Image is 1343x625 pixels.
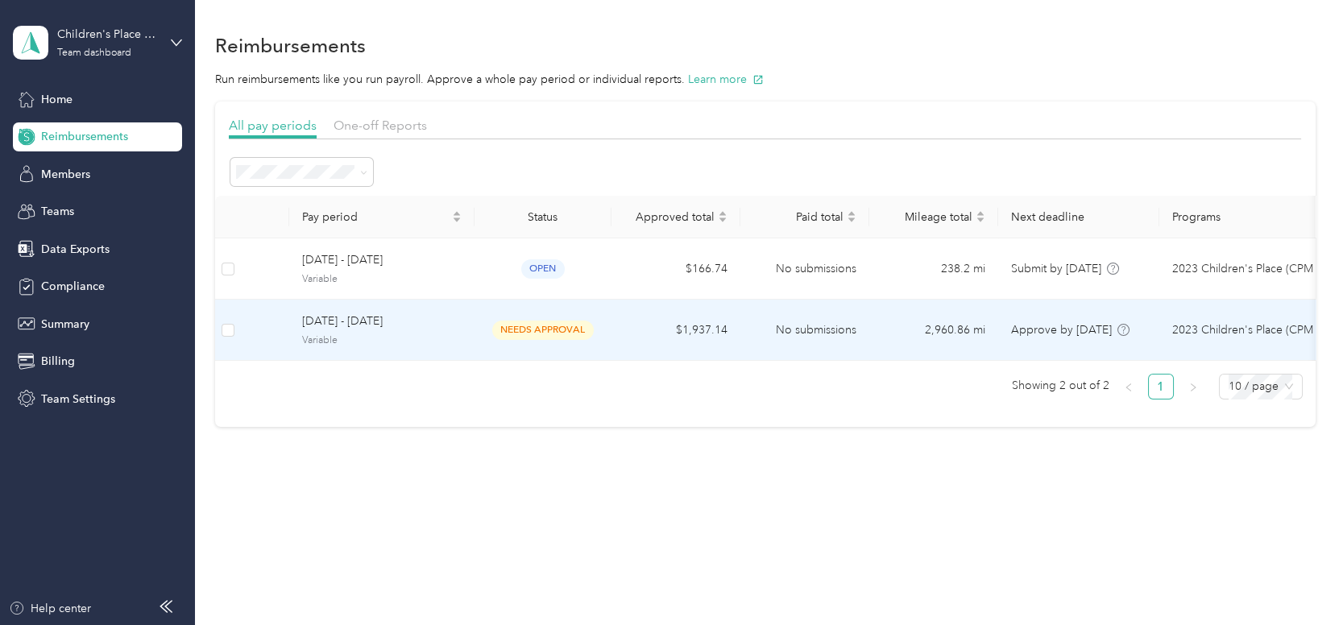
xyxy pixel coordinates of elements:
th: Pay period [289,196,475,238]
button: Learn more [688,71,764,88]
span: [DATE] - [DATE] [302,251,462,269]
td: 238.2 mi [869,238,998,300]
span: 10 / page [1229,375,1293,399]
span: open [521,259,565,278]
span: Pay period [302,210,449,224]
span: Mileage total [882,210,972,224]
iframe: Everlance-gr Chat Button Frame [1253,535,1343,625]
th: Next deadline [998,196,1159,238]
span: caret-down [718,215,727,225]
div: Page Size [1219,374,1303,399]
td: No submissions [740,238,869,300]
span: left [1124,383,1134,392]
span: Home [41,91,73,108]
span: Team Settings [41,391,115,408]
li: 1 [1148,374,1174,399]
div: Children's Place Association [57,26,158,43]
span: Reimbursements [41,128,128,145]
span: One-off Reports [334,118,427,133]
span: Variable [302,333,462,348]
span: Summary [41,316,89,333]
p: Run reimbursements like you run payroll. Approve a whole pay period or individual reports. [215,71,1316,88]
div: Status [487,210,599,224]
td: $166.74 [611,238,740,300]
span: Paid total [753,210,844,224]
span: All pay periods [229,118,317,133]
span: Submit by [DATE] [1011,262,1101,275]
span: Compliance [41,278,105,295]
li: Next Page [1180,374,1206,399]
span: Data Exports [41,241,110,258]
span: Billing [41,353,75,370]
th: Approved total [611,196,740,238]
h1: Reimbursements [215,37,366,54]
span: needs approval [492,321,594,339]
span: Variable [302,272,462,287]
span: Approve by [DATE] [1011,323,1112,337]
span: [DATE] - [DATE] [302,312,462,330]
button: left [1116,374,1142,399]
span: Teams [41,203,74,220]
span: caret-down [452,215,462,225]
td: No submissions [740,300,869,361]
span: caret-down [847,215,856,225]
span: caret-up [847,209,856,218]
span: right [1188,383,1198,392]
th: Programs [1159,196,1320,238]
span: caret-up [976,209,985,218]
span: Showing 2 out of 2 [1012,374,1109,398]
td: 2,960.86 mi [869,300,998,361]
span: Members [41,166,90,183]
div: Team dashboard [57,48,131,58]
a: 1 [1149,375,1173,399]
button: Help center [9,600,91,617]
span: caret-up [718,209,727,218]
th: Paid total [740,196,869,238]
span: caret-down [976,215,985,225]
span: caret-up [452,209,462,218]
li: Previous Page [1116,374,1142,399]
th: Mileage total [869,196,998,238]
span: Approved total [624,210,715,224]
td: $1,937.14 [611,300,740,361]
button: right [1180,374,1206,399]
